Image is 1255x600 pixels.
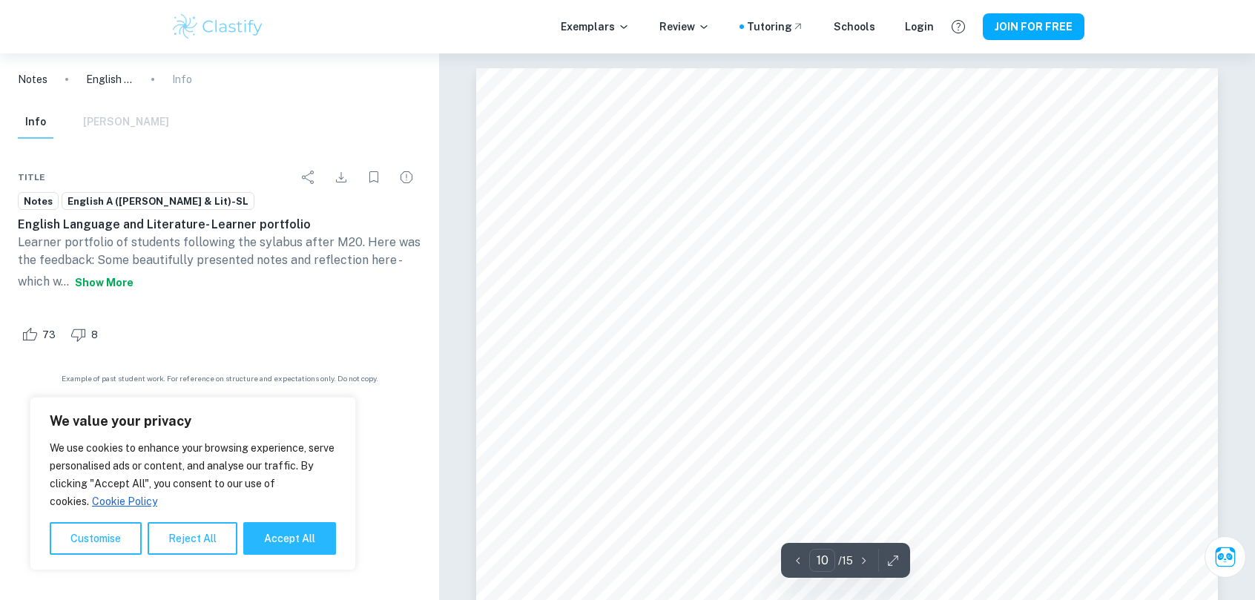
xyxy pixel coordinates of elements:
div: Dislike [67,323,106,346]
button: Info [18,106,53,139]
a: Schools [834,19,875,35]
div: Download [326,162,356,192]
a: Cookie Policy [91,495,158,508]
span: 73 [34,328,64,343]
p: English Language and Literature- Learner portfolio [86,71,134,88]
p: We use cookies to enhance your browsing experience, serve personalised ads or content, and analys... [50,439,336,510]
button: Help and Feedback [946,14,971,39]
button: Reject All [148,522,237,555]
a: Notes [18,192,59,211]
button: Customise [50,522,142,555]
button: JOIN FOR FREE [983,13,1084,40]
p: Learner portfolio of students following the sylabus after M20. Here was the feedback: Some beauti... [18,234,421,296]
a: Tutoring [747,19,804,35]
div: Share [294,162,323,192]
div: We value your privacy [30,397,356,570]
div: Bookmark [359,162,389,192]
span: Example of past student work. For reference on structure and expectations only. Do not copy. [18,373,421,384]
p: We value your privacy [50,412,336,430]
div: Like [18,323,64,346]
p: Info [172,71,192,88]
h6: English Language and Literature- Learner portfolio [18,216,421,234]
button: Accept All [243,522,336,555]
div: Report issue [392,162,421,192]
span: English A ([PERSON_NAME] & Lit)-SL [62,194,254,209]
button: Show more [69,269,139,296]
span: Notes [19,194,58,209]
span: Title [18,171,45,184]
img: Clastify logo [171,12,265,42]
span: 8 [83,328,106,343]
a: Login [905,19,934,35]
p: Exemplars [561,19,630,35]
button: Ask Clai [1205,536,1246,578]
p: / 15 [838,553,853,569]
a: English A ([PERSON_NAME] & Lit)-SL [62,192,254,211]
p: Review [659,19,710,35]
a: Notes [18,71,47,88]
